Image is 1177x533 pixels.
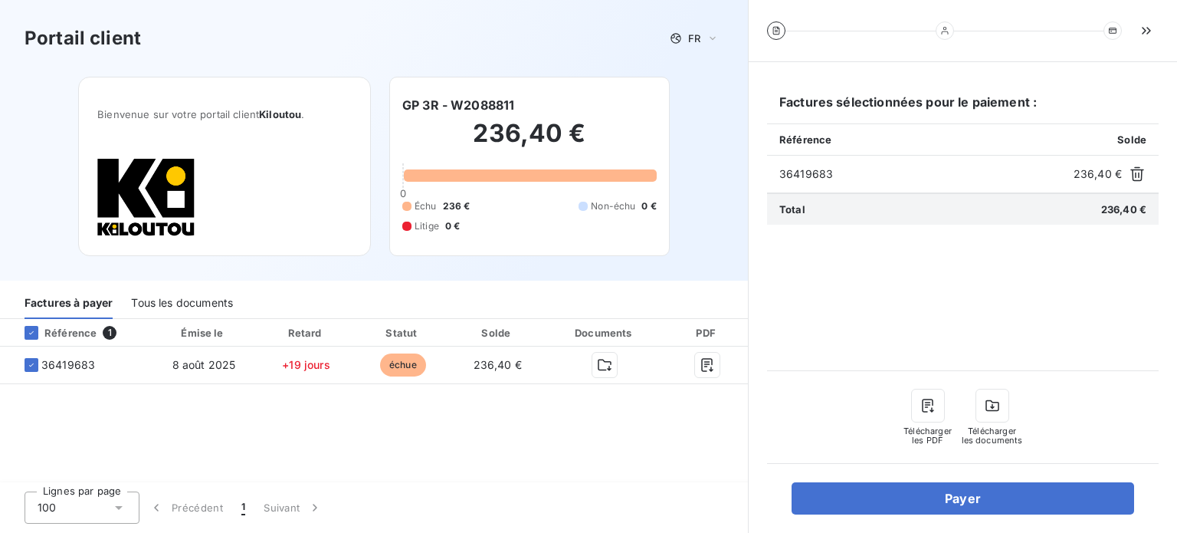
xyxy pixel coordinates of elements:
h6: Factures sélectionnées pour le paiement : [767,93,1159,123]
span: Solde [1117,133,1146,146]
span: +19 jours [282,358,329,371]
span: 100 [38,500,56,515]
div: Tous les documents [131,287,233,319]
button: Suivant [254,492,332,524]
span: Litige [415,219,439,233]
span: 236,40 € [1101,203,1146,216]
div: Émise le [153,325,254,341]
h2: 236,40 € [402,118,657,164]
button: Payer [792,482,1134,515]
button: Précédent [139,492,232,524]
h3: Portail client [25,25,141,52]
span: 36419683 [41,357,95,373]
span: 0 [400,187,406,199]
div: Solde [454,325,541,341]
span: 1 [241,500,245,515]
div: Statut [358,325,448,341]
span: échue [380,354,426,377]
span: Télécharger les documents [962,426,1023,445]
span: Non-échu [591,199,635,213]
span: Référence [779,133,831,146]
span: 236,40 € [1074,166,1122,182]
h6: GP 3R - W2088811 [402,96,514,114]
span: 236 € [443,199,470,213]
div: PDF [668,325,746,341]
span: Échu [415,199,437,213]
span: Kiloutou [259,108,301,120]
span: 36419683 [779,166,1067,182]
span: 0 € [641,199,656,213]
span: Bienvenue sur votre portail client . [97,108,352,120]
span: Télécharger les PDF [903,426,952,445]
span: FR [688,32,700,44]
span: 8 août 2025 [172,358,236,371]
img: Company logo [97,157,195,237]
span: 1 [103,326,116,340]
div: Retard [261,325,352,341]
span: 0 € [445,219,460,233]
div: Factures à payer [25,287,113,319]
div: Documents [547,325,662,341]
button: 1 [232,492,254,524]
span: 236,40 € [474,358,522,371]
div: Référence [12,326,97,340]
span: Total [779,203,805,216]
